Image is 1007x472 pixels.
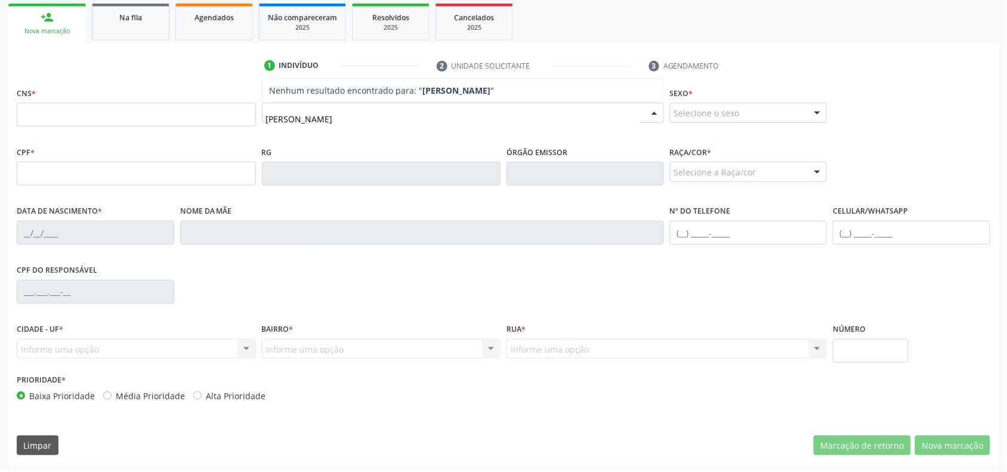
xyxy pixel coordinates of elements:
[268,23,337,32] div: 2025
[262,143,272,162] label: RG
[17,143,35,162] label: CPF
[41,11,54,24] div: person_add
[270,85,495,96] span: Nenhum resultado encontrado para: " "
[444,23,504,32] div: 2025
[262,320,294,339] label: Bairro
[268,13,337,23] span: Não compareceram
[372,13,409,23] span: Resolvidos
[264,60,275,71] div: 1
[17,261,97,280] label: CPF do responsável
[814,436,911,456] button: Marcação de retorno
[17,320,63,339] label: Cidade - UF
[915,436,990,456] button: Nova marcação
[206,390,265,402] label: Alta Prioridade
[116,390,185,402] label: Média Prioridade
[17,371,66,390] label: Prioridade
[674,107,740,119] span: Selecione o sexo
[17,221,174,245] input: __/__/____
[361,23,421,32] div: 2025
[194,13,234,23] span: Agendados
[506,320,526,339] label: Rua
[506,143,567,162] label: Órgão emissor
[29,390,95,402] label: Baixa Prioridade
[455,13,495,23] span: Cancelados
[17,27,78,36] div: Nova marcação
[17,202,102,221] label: Data de nascimento
[180,202,232,221] label: Nome da mãe
[119,13,142,23] span: Na fila
[833,202,908,221] label: Celular/WhatsApp
[833,320,866,339] label: Número
[17,280,174,304] input: ___.___.___-__
[279,60,319,71] div: Indivíduo
[670,84,693,103] label: Sexo
[670,221,827,245] input: (__) _____-_____
[833,221,990,245] input: (__) _____-_____
[423,85,491,96] strong: [PERSON_NAME]
[670,143,712,162] label: Raça/cor
[266,107,640,131] input: Busque pelo nome (ou informe CNS ou CPF ao lado)
[674,166,756,178] span: Selecione a Raça/cor
[17,84,36,103] label: CNS
[670,202,731,221] label: Nº do Telefone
